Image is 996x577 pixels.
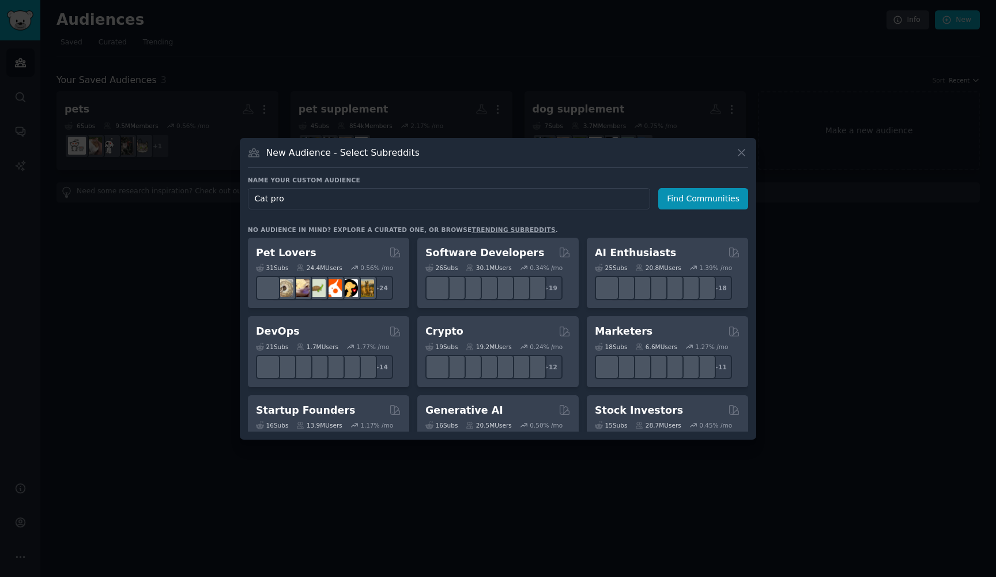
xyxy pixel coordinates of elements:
[538,276,563,300] div: + 19
[308,358,326,376] img: DevOpsLinks
[635,264,681,272] div: 20.8M Users
[538,355,563,379] div: + 12
[598,358,616,376] img: content_marketing
[696,343,729,351] div: 1.27 % /mo
[493,279,511,297] img: reactnative
[360,421,393,429] div: 1.17 % /mo
[256,403,355,418] h2: Startup Founders
[658,188,748,209] button: Find Communities
[276,358,293,376] img: AWS_Certified_Experts
[635,343,677,351] div: 6.6M Users
[357,343,390,351] div: 1.77 % /mo
[425,246,544,260] h2: Software Developers
[466,343,511,351] div: 19.2M Users
[369,355,393,379] div: + 14
[595,246,676,260] h2: AI Enthusiasts
[477,358,495,376] img: web3
[356,279,374,297] img: dogbreed
[425,421,458,429] div: 16 Sub s
[259,358,277,376] img: azuredevops
[635,421,681,429] div: 28.7M Users
[256,421,288,429] div: 16 Sub s
[526,358,544,376] img: defi_
[510,279,527,297] img: AskComputerScience
[695,358,713,376] img: OnlineMarketing
[292,358,310,376] img: Docker_DevOps
[256,343,288,351] div: 21 Sub s
[292,279,310,297] img: leopardgeckos
[510,358,527,376] img: CryptoNews
[340,358,358,376] img: aws_cdk
[466,264,511,272] div: 30.1M Users
[631,279,648,297] img: AItoolsCatalog
[699,264,732,272] div: 1.39 % /mo
[256,246,316,260] h2: Pet Lovers
[466,421,511,429] div: 20.5M Users
[631,358,648,376] img: AskMarketing
[248,176,748,184] h3: Name your custom audience
[256,324,300,339] h2: DevOps
[699,421,732,429] div: 0.45 % /mo
[526,279,544,297] img: elixir
[461,279,479,297] img: learnjavascript
[369,276,393,300] div: + 24
[445,358,463,376] img: 0xPolygon
[425,264,458,272] div: 26 Sub s
[296,421,342,429] div: 13.9M Users
[324,358,342,376] img: platformengineering
[493,358,511,376] img: defiblockchain
[708,276,732,300] div: + 18
[663,279,681,297] img: chatgpt_prompts_
[614,279,632,297] img: DeepSeek
[679,358,697,376] img: MarketingResearch
[425,324,463,339] h2: Crypto
[614,358,632,376] img: bigseo
[595,324,652,339] h2: Marketers
[471,226,555,233] a: trending subreddits
[530,421,563,429] div: 0.50 % /mo
[425,343,458,351] div: 19 Sub s
[477,279,495,297] img: iOSProgramming
[266,147,420,159] h3: New Audience - Select Subreddits
[445,279,463,297] img: csharp
[425,403,503,418] h2: Generative AI
[296,264,342,272] div: 24.4M Users
[595,421,627,429] div: 15 Sub s
[259,279,277,297] img: herpetology
[248,226,558,234] div: No audience in mind? Explore a curated one, or browse .
[530,264,563,272] div: 0.34 % /mo
[429,358,447,376] img: ethfinance
[276,279,293,297] img: ballpython
[695,279,713,297] img: ArtificalIntelligence
[595,343,627,351] div: 18 Sub s
[340,279,358,297] img: PetAdvice
[530,343,563,351] div: 0.24 % /mo
[256,264,288,272] div: 31 Sub s
[296,343,338,351] div: 1.7M Users
[647,358,665,376] img: Emailmarketing
[248,188,650,209] input: Pick a short name, like "Digital Marketers" or "Movie-Goers"
[598,279,616,297] img: GoogleGeminiAI
[679,279,697,297] img: OpenAIDev
[324,279,342,297] img: cockatiel
[595,264,627,272] div: 25 Sub s
[308,279,326,297] img: turtle
[647,279,665,297] img: chatgpt_promptDesign
[663,358,681,376] img: googleads
[708,355,732,379] div: + 11
[360,264,393,272] div: 0.56 % /mo
[461,358,479,376] img: ethstaker
[429,279,447,297] img: software
[356,358,374,376] img: PlatformEngineers
[595,403,683,418] h2: Stock Investors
